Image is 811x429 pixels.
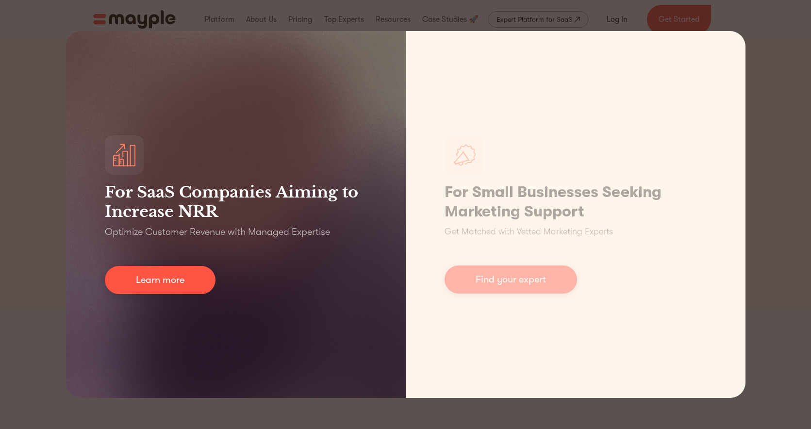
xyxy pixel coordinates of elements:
[105,266,215,294] a: Learn more
[105,225,330,239] p: Optimize Customer Revenue with Managed Expertise
[445,265,577,294] a: Find your expert
[445,225,613,238] p: Get Matched with Vetted Marketing Experts
[445,182,707,221] h1: For Small Businesses Seeking Marketing Support
[105,182,367,221] h3: For SaaS Companies Aiming to Increase NRR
